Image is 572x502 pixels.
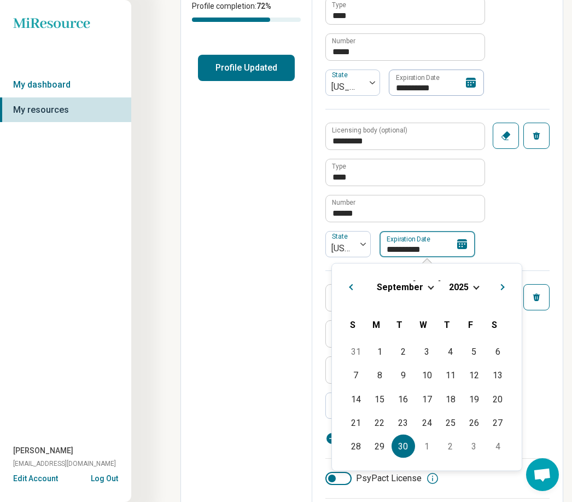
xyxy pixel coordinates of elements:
div: Choose Tuesday, September 9th, 2025 [392,363,415,387]
div: Choose Friday, September 5th, 2025 [462,340,486,363]
span: M [372,319,380,330]
div: Choose Friday, September 19th, 2025 [462,387,486,411]
div: Choose Wednesday, September 17th, 2025 [415,387,439,411]
div: Month September, 2025 [344,340,509,458]
div: Choose Friday, September 26th, 2025 [462,411,486,434]
button: Previous Month [341,277,358,295]
label: Type [332,2,346,8]
label: State [332,233,350,241]
div: Choose Sunday, August 31st, 2025 [344,340,367,363]
div: Choose Friday, September 12th, 2025 [462,363,486,387]
div: Choose Wednesday, September 10th, 2025 [415,363,439,387]
label: Number [332,38,355,44]
div: Choose Monday, September 29th, 2025 [368,435,392,458]
div: Choose Saturday, October 4th, 2025 [486,435,510,458]
label: Number [332,199,355,206]
div: Open chat [526,458,559,491]
button: Edit Account [13,473,58,484]
div: Choose Tuesday, September 30th, 2025 [392,435,415,458]
span: T [444,319,450,330]
div: Choose Wednesday, October 1st, 2025 [415,435,439,458]
div: Choose Thursday, October 2nd, 2025 [439,435,462,458]
div: Choose Thursday, September 4th, 2025 [439,340,462,363]
span: [EMAIL_ADDRESS][DOMAIN_NAME] [13,459,116,469]
div: Choose Date [331,263,522,471]
div: Choose Monday, September 22nd, 2025 [368,411,392,434]
div: Choose Friday, October 3rd, 2025 [462,435,486,458]
button: September [376,281,424,292]
button: 2025 [448,281,469,292]
h2: [DATE] [341,277,513,293]
label: Licensing body (optional) [332,127,407,134]
div: Choose Sunday, September 7th, 2025 [344,363,367,387]
div: Choose Monday, September 8th, 2025 [368,363,392,387]
div: Choose Thursday, September 11th, 2025 [439,363,462,387]
div: Choose Tuesday, September 23rd, 2025 [392,411,415,434]
button: Add another license [325,432,423,445]
div: Choose Monday, September 15th, 2025 [368,387,392,411]
div: Choose Saturday, September 20th, 2025 [486,387,510,411]
span: 72 % [256,2,271,10]
div: Choose Sunday, September 21st, 2025 [344,411,367,434]
div: Choose Saturday, September 6th, 2025 [486,340,510,363]
label: PsyPact License [325,472,422,485]
button: Profile Updated [198,55,295,81]
div: Choose Saturday, September 13th, 2025 [486,363,510,387]
div: Choose Sunday, September 28th, 2025 [344,435,367,458]
span: 2025 [449,281,469,292]
label: State [332,72,350,79]
div: Choose Tuesday, September 16th, 2025 [392,387,415,411]
div: Choose Wednesday, September 24th, 2025 [415,411,439,434]
div: Choose Thursday, September 18th, 2025 [439,387,462,411]
div: Profile completion [192,18,301,22]
button: Next Month [495,277,513,295]
div: Choose Saturday, September 27th, 2025 [486,411,510,434]
input: credential.licenses.1.name [326,159,485,186]
input: credential.licenses.2.name [326,321,485,347]
div: Choose Thursday, September 25th, 2025 [439,411,462,434]
span: [PERSON_NAME] [13,445,73,457]
div: Choose Monday, September 1st, 2025 [368,340,392,363]
span: F [468,319,473,330]
span: S [350,319,355,330]
div: Choose Wednesday, September 3rd, 2025 [415,340,439,363]
span: S [492,319,497,330]
span: T [396,319,402,330]
span: W [419,319,427,330]
label: Type [332,163,346,170]
div: Choose Tuesday, September 2nd, 2025 [392,340,415,363]
button: Log Out [91,473,118,482]
div: Choose Sunday, September 14th, 2025 [344,387,367,411]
